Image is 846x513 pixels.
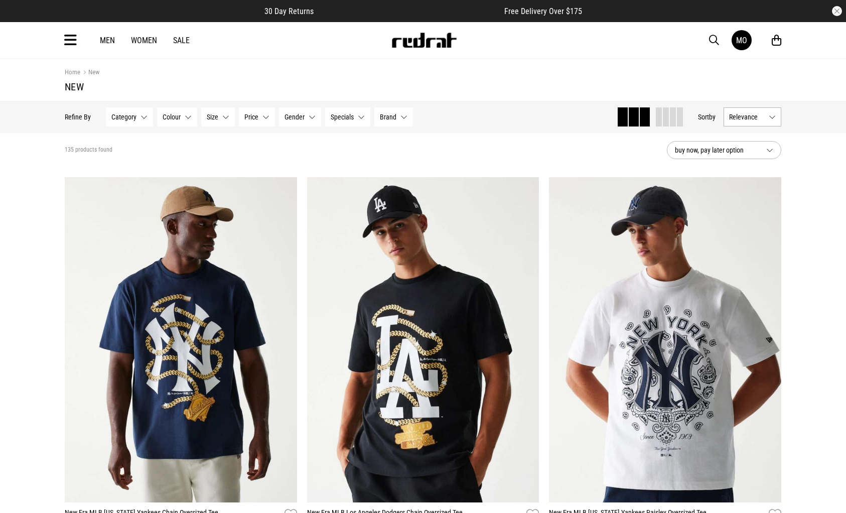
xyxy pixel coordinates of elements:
[307,177,539,502] img: New Era Mlb Los Angeles Dodgers Chain Oversized Tee in Black
[201,107,235,126] button: Size
[131,36,157,45] a: Women
[549,177,781,502] img: New Era Mlb New York Yankees Paisley Oversized Tee in White
[207,113,218,121] span: Size
[65,146,112,154] span: 135 products found
[80,68,99,78] a: New
[698,111,716,123] button: Sortby
[709,113,716,121] span: by
[391,33,457,48] img: Redrat logo
[65,177,297,502] img: New Era Mlb New York Yankees Chain Oversized Tee in Blue
[729,113,765,121] span: Relevance
[724,107,781,126] button: Relevance
[106,107,153,126] button: Category
[285,113,305,121] span: Gender
[504,7,582,16] span: Free Delivery Over $175
[667,141,781,159] button: buy now, pay later option
[279,107,321,126] button: Gender
[65,113,91,121] p: Refine By
[374,107,413,126] button: Brand
[65,81,781,93] h1: New
[163,113,181,121] span: Colour
[380,113,396,121] span: Brand
[100,36,115,45] a: Men
[244,113,258,121] span: Price
[331,113,354,121] span: Specials
[675,144,758,156] span: buy now, pay later option
[157,107,197,126] button: Colour
[65,68,80,76] a: Home
[239,107,275,126] button: Price
[173,36,190,45] a: Sale
[736,36,747,45] div: MO
[111,113,136,121] span: Category
[334,6,484,16] iframe: Customer reviews powered by Trustpilot
[325,107,370,126] button: Specials
[264,7,314,16] span: 30 Day Returns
